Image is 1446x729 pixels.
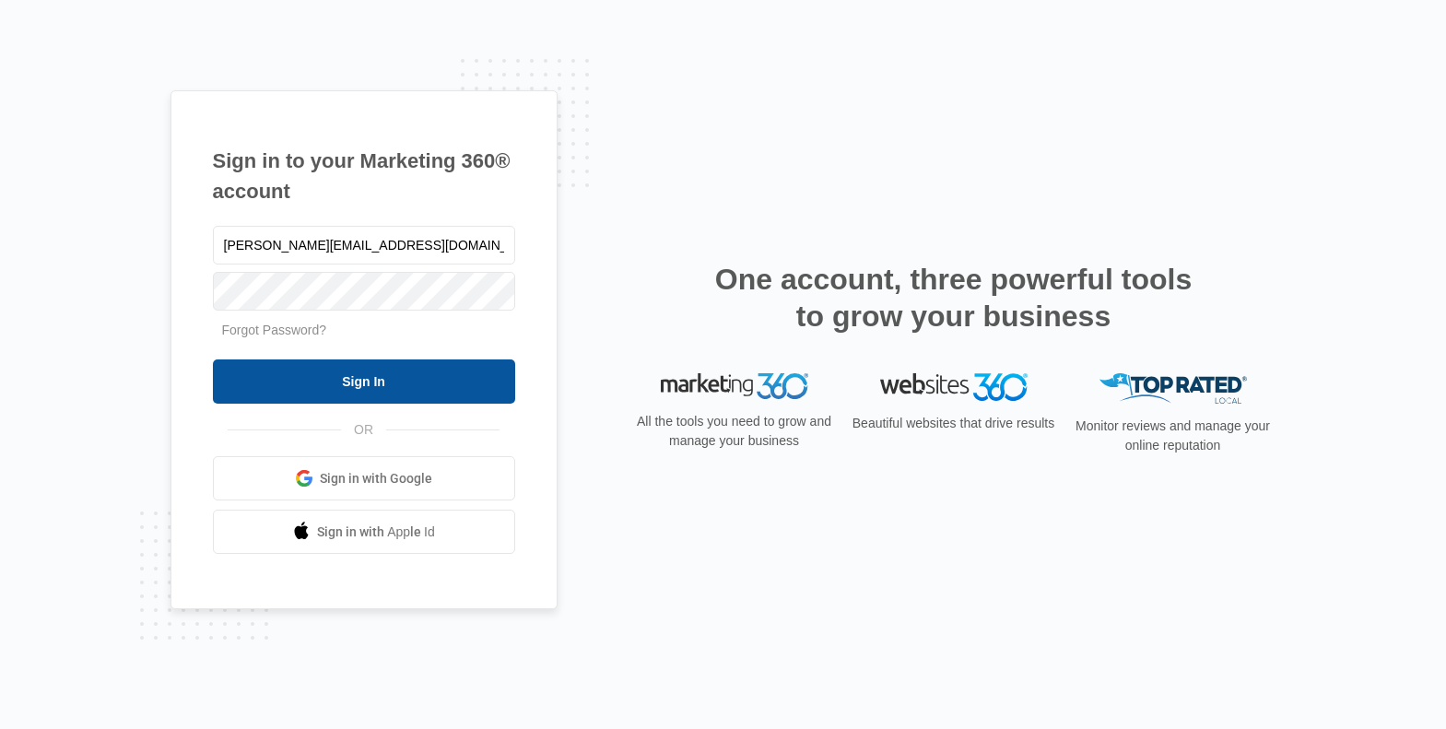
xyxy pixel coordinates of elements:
[213,359,515,404] input: Sign In
[320,469,432,488] span: Sign in with Google
[1099,373,1247,404] img: Top Rated Local
[1070,417,1276,455] p: Monitor reviews and manage your online reputation
[710,261,1198,335] h2: One account, three powerful tools to grow your business
[222,323,327,337] a: Forgot Password?
[851,414,1057,433] p: Beautiful websites that drive results
[213,456,515,500] a: Sign in with Google
[317,523,435,542] span: Sign in with Apple Id
[341,420,386,440] span: OR
[880,373,1028,400] img: Websites 360
[213,146,515,206] h1: Sign in to your Marketing 360® account
[213,226,515,265] input: Email
[661,373,808,399] img: Marketing 360
[213,510,515,554] a: Sign in with Apple Id
[631,412,838,451] p: All the tools you need to grow and manage your business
